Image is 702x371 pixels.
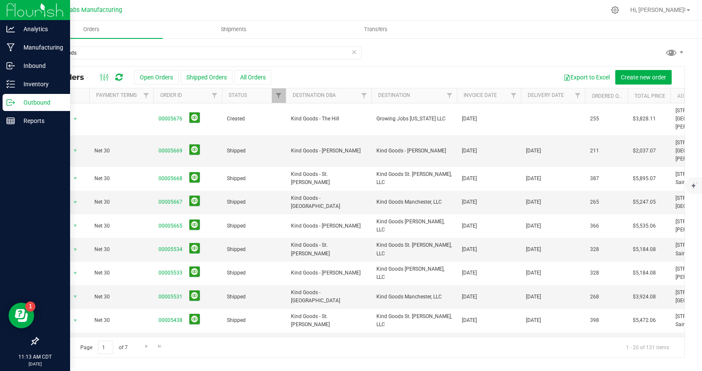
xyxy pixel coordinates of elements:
span: Kind Goods - [GEOGRAPHIC_DATA] [291,194,366,210]
a: Order ID [160,92,182,98]
a: Payment Terms [96,92,137,98]
p: [DATE] [4,361,66,367]
span: Teal Labs Manufacturing [53,6,122,14]
span: $3,924.08 [633,293,656,301]
inline-svg: Inbound [6,61,15,70]
a: Filter [357,88,371,103]
span: Net 30 [94,222,148,230]
button: Export to Excel [558,70,615,85]
span: select [70,315,81,327]
span: Kind Goods Manchester, LLC [376,198,452,206]
span: Kind Goods - [PERSON_NAME] [291,269,366,277]
a: 00005531 [159,293,182,301]
span: [DATE] [526,198,541,206]
span: 268 [590,293,599,301]
a: 00005533 [159,269,182,277]
a: Go to the next page [140,341,153,352]
span: Shipped [227,316,281,324]
a: Shipments [163,20,305,38]
span: $5,895.07 [633,175,656,183]
a: 00005665 [159,222,182,230]
span: select [70,244,81,256]
span: 366 [590,222,599,230]
span: 211 [590,147,599,155]
input: 1 [98,341,113,354]
a: Ordered qty [592,93,625,99]
span: select [70,113,81,125]
span: Kind Goods - [GEOGRAPHIC_DATA] [291,289,366,305]
span: Kind Goods - [PERSON_NAME] [291,147,366,155]
span: [DATE] [526,245,541,254]
span: Kind Goods - [PERSON_NAME] [291,222,366,230]
a: Filter [208,88,222,103]
a: Go to the last page [154,341,166,352]
span: select [70,196,81,208]
span: Create new order [621,74,666,81]
inline-svg: Analytics [6,25,15,33]
span: Transfers [352,26,399,33]
span: 328 [590,269,599,277]
inline-svg: Outbound [6,98,15,107]
a: Status [229,92,247,98]
a: Filter [571,88,585,103]
span: [DATE] [526,147,541,155]
span: Kind Goods [PERSON_NAME], LLC [376,218,452,234]
span: Kind Goods - St. [PERSON_NAME] [291,313,366,329]
span: $5,247.05 [633,198,656,206]
span: [DATE] [526,269,541,277]
span: Net 30 [94,245,148,254]
span: Growing Jobs [US_STATE] LLC [376,115,452,123]
inline-svg: Inventory [6,80,15,88]
p: 11:13 AM CDT [4,353,66,361]
span: Kind Goods - The Hill [291,115,366,123]
button: Open Orders [134,70,179,85]
span: select [70,220,81,232]
span: 328 [590,245,599,254]
span: [DATE] [462,245,477,254]
span: 398 [590,316,599,324]
a: 00005667 [159,198,182,206]
a: Filter [139,88,153,103]
a: Filter [507,88,521,103]
a: Total Price [634,93,665,99]
span: [DATE] [526,175,541,183]
span: 1 - 20 of 131 items [619,341,676,353]
span: $5,184.08 [633,245,656,254]
span: [DATE] [462,269,477,277]
span: Kind Goods St. [PERSON_NAME], LLC [376,313,452,329]
span: Kind Goods - St. [PERSON_NAME] [291,241,366,257]
span: Shipped [227,175,281,183]
div: Manage settings [610,6,620,14]
span: 387 [590,175,599,183]
button: Shipped Orders [181,70,232,85]
p: Reports [15,116,66,126]
button: Create new order [615,70,672,85]
p: Inventory [15,79,66,89]
span: Shipped [227,293,281,301]
span: Net 30 [94,316,148,324]
span: 255 [590,115,599,123]
span: select [70,145,81,157]
span: select [70,172,81,184]
span: [DATE] [526,316,541,324]
span: [DATE] [462,175,477,183]
span: [DATE] [526,293,541,301]
span: $2,037.07 [633,147,656,155]
span: $5,535.06 [633,222,656,230]
span: Clear [351,47,357,58]
span: Net 30 [94,147,148,155]
span: [DATE] [462,222,477,230]
p: Inbound [15,61,66,71]
span: Kind Goods St. [PERSON_NAME], LLC [376,241,452,257]
a: 00005438 [159,316,182,324]
span: $3,828.11 [633,115,656,123]
a: Transfers [305,20,447,38]
a: Delivery Date [528,92,564,98]
span: [DATE] [462,115,477,123]
span: [DATE] [462,316,477,324]
span: Kind Goods - St. [PERSON_NAME] [291,170,366,187]
iframe: Resource center [9,303,34,328]
span: Shipped [227,147,281,155]
span: select [70,267,81,279]
inline-svg: Manufacturing [6,43,15,52]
